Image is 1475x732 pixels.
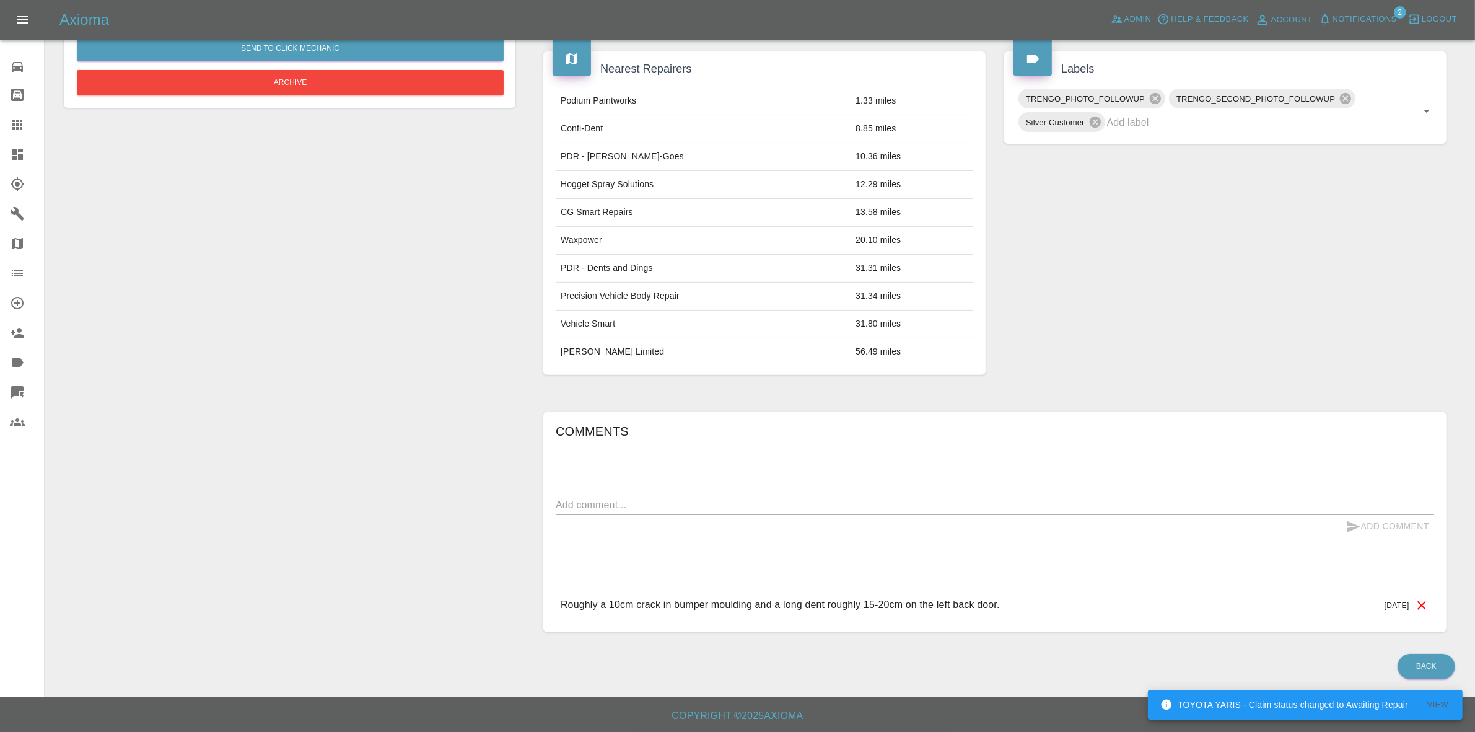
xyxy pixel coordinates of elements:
td: 13.58 miles [851,199,973,227]
h4: Nearest Repairers [553,61,976,77]
span: Silver Customer [1018,115,1092,130]
td: PDR - Dents and Dings [556,255,851,283]
td: Waxpower [556,227,851,255]
td: 1.33 miles [851,87,973,115]
div: TRENGO_PHOTO_FOLLOWUP [1018,89,1165,108]
h5: Axioma [59,10,109,30]
td: PDR - [PERSON_NAME]-Goes [556,143,851,171]
td: 56.49 miles [851,338,973,366]
div: TRENGO_SECOND_PHOTO_FOLLOWUP [1169,89,1355,108]
td: 20.10 miles [851,227,973,255]
span: Notifications [1333,12,1397,27]
td: 10.36 miles [851,143,973,171]
td: 31.34 miles [851,283,973,311]
button: View [1418,695,1458,715]
td: 8.85 miles [851,115,973,143]
h4: Labels [1013,61,1437,77]
span: 2 [1394,6,1406,19]
div: Silver Customer [1018,112,1105,132]
span: TRENGO_PHOTO_FOLLOWUP [1018,92,1152,106]
button: Open [1418,102,1435,120]
button: Help & Feedback [1154,10,1251,29]
span: [DATE] [1385,601,1409,610]
span: Logout [1422,12,1457,27]
td: Confi-Dent [556,115,851,143]
button: Send to Click Mechanic [77,36,504,61]
td: 31.80 miles [851,311,973,338]
button: Notifications [1316,10,1400,29]
button: Logout [1405,10,1460,29]
td: Precision Vehicle Body Repair [556,283,851,311]
td: Hogget Spray Solutions [556,171,851,199]
a: Back [1398,654,1455,679]
a: Account [1252,10,1316,30]
h6: Copyright © 2025 Axioma [10,707,1465,725]
span: Account [1271,13,1313,27]
td: CG Smart Repairs [556,199,851,227]
td: Vehicle Smart [556,311,851,338]
td: Podium Paintworks [556,87,851,115]
a: Admin [1108,10,1155,29]
p: Roughly a 10cm crack in bumper moulding and a long dent roughly 15-20cm on the left back door. [561,598,1000,612]
h6: Comments [556,421,1434,441]
input: Add label [1107,113,1399,132]
span: TRENGO_SECOND_PHOTO_FOLLOWUP [1169,92,1342,106]
button: Archive [77,70,504,95]
button: Open drawer [7,5,37,35]
span: Help & Feedback [1171,12,1248,27]
td: [PERSON_NAME] Limited [556,338,851,366]
div: TOYOTA YARIS - Claim status changed to Awaiting Repair [1160,694,1408,716]
span: Admin [1124,12,1152,27]
td: 12.29 miles [851,171,973,199]
td: 31.31 miles [851,255,973,283]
